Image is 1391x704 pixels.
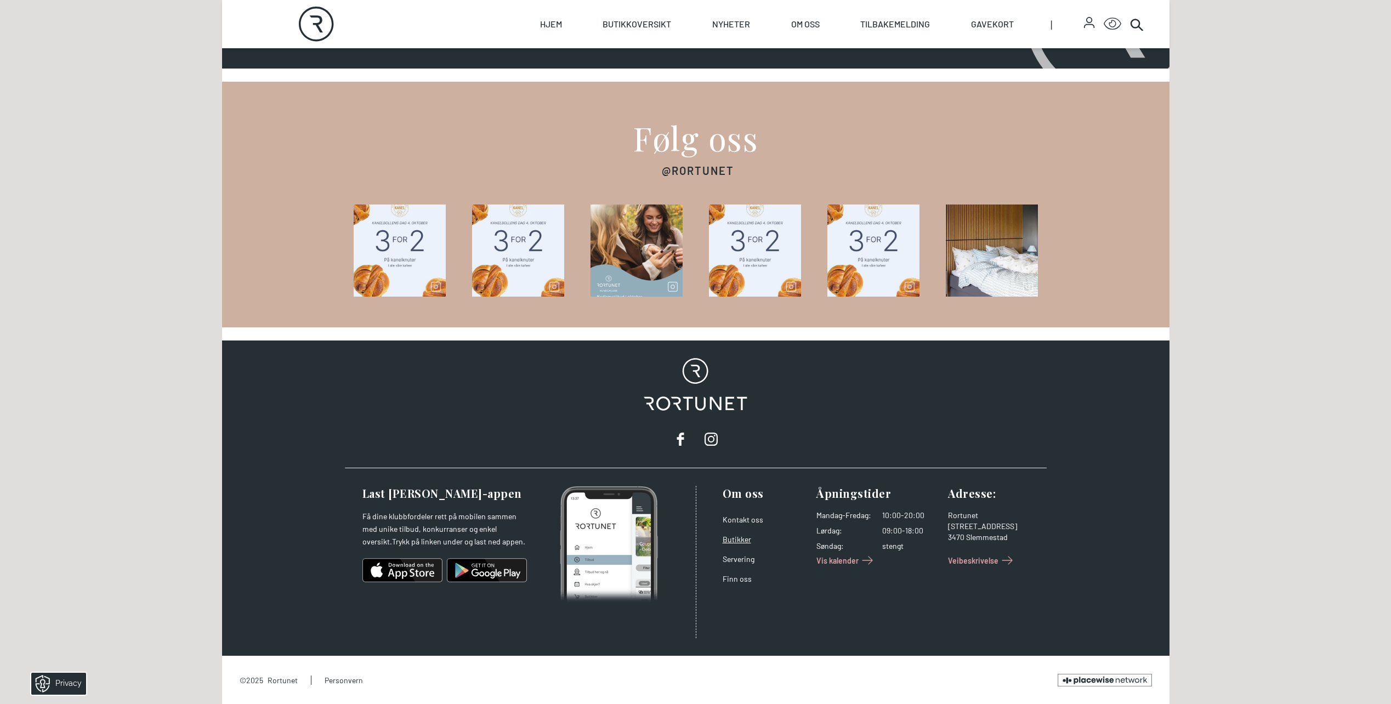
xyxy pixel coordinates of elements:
dt: Lørdag : [816,525,871,536]
a: facebook [669,428,691,450]
a: Personvern [311,675,363,685]
div: [STREET_ADDRESS] [948,521,1034,532]
a: Brought to you by the Placewise Network [1058,674,1152,686]
a: Servering [723,554,754,564]
h3: Åpningstider [816,486,939,501]
a: Butikker [723,535,751,544]
dd: 10:00-20:00 [882,510,939,521]
div: Rortunet [948,510,1034,521]
p: Få dine klubbfordeler rett på mobilen sammen med unike tilbud, konkurranser og enkel oversikt.Try... [362,510,527,548]
img: ios [362,557,442,583]
span: Vis kalender [816,555,859,566]
dt: Søndag : [816,541,871,552]
dt: Mandag - Fredag : [816,510,871,521]
span: Veibeskrivelse [948,555,998,566]
span: Slemmestad [966,532,1008,542]
a: Veibeskrivelse [948,552,1016,569]
dd: stengt [882,541,939,552]
iframe: Manage Preferences [11,669,100,699]
h3: Adresse : [948,486,1034,501]
span: 3470 [948,532,964,542]
img: Photo of mobile app home screen [560,486,658,603]
a: Finn oss [723,574,752,583]
a: Vis kalender [816,552,876,569]
img: android [447,557,527,583]
h3: @Rortunet [662,163,734,178]
h3: Last [PERSON_NAME]-appen [362,486,527,501]
li: © Rortunet [240,674,298,686]
h3: Om oss [723,486,808,501]
a: instagram [700,428,722,450]
button: Open Accessibility Menu [1104,15,1121,33]
h2: Følg oss [633,121,758,154]
a: Kontakt oss [723,515,763,524]
dd: 09:00-18:00 [882,525,939,536]
span: 2025 [246,674,263,686]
